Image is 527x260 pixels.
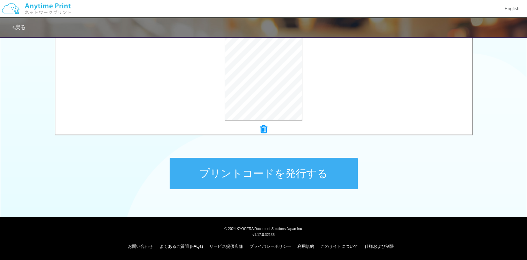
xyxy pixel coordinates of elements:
[209,244,243,249] a: サービス提供店舗
[297,244,314,249] a: 利用規約
[365,244,394,249] a: 仕様および制限
[224,226,303,231] span: © 2024 KYOCERA Document Solutions Japan Inc.
[170,158,358,189] button: プリントコードを発行する
[160,244,203,249] a: よくあるご質問 (FAQs)
[249,244,291,249] a: プライバシーポリシー
[13,24,26,30] a: 戻る
[320,244,358,249] a: このサイトについて
[128,244,153,249] a: お問い合わせ
[253,232,274,237] span: v1.17.0.32136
